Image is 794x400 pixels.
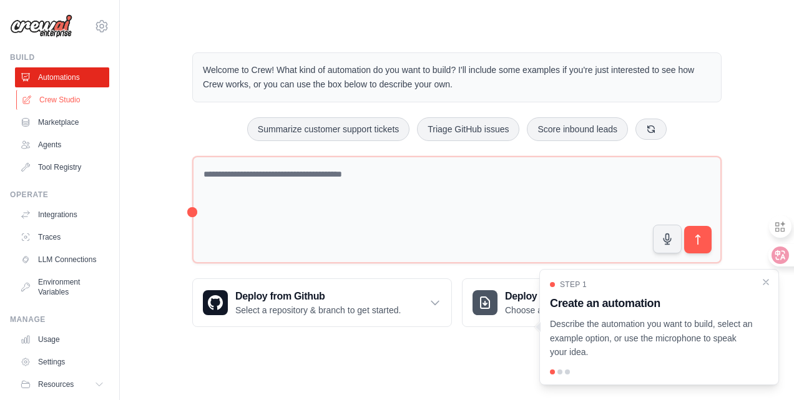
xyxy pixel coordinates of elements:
[15,227,109,247] a: Traces
[15,157,109,177] a: Tool Registry
[247,117,409,141] button: Summarize customer support tickets
[15,67,109,87] a: Automations
[732,340,794,400] iframe: Chat Widget
[15,135,109,155] a: Agents
[15,329,109,349] a: Usage
[527,117,628,141] button: Score inbound leads
[10,52,109,62] div: Build
[235,304,401,316] p: Select a repository & branch to get started.
[38,379,74,389] span: Resources
[235,289,401,304] h3: Deploy from Github
[15,272,109,302] a: Environment Variables
[550,317,753,359] p: Describe the automation you want to build, select an example option, or use the microphone to spe...
[10,315,109,324] div: Manage
[761,277,771,287] button: Close walkthrough
[417,117,519,141] button: Triage GitHub issues
[15,352,109,372] a: Settings
[10,14,72,38] img: Logo
[505,289,610,304] h3: Deploy from zip file
[10,190,109,200] div: Operate
[732,340,794,400] div: 聊天小组件
[550,295,753,312] h3: Create an automation
[505,304,610,316] p: Choose a zip file to upload.
[560,280,587,290] span: Step 1
[15,205,109,225] a: Integrations
[203,63,711,92] p: Welcome to Crew! What kind of automation do you want to build? I'll include some examples if you'...
[15,374,109,394] button: Resources
[15,250,109,270] a: LLM Connections
[15,112,109,132] a: Marketplace
[16,90,110,110] a: Crew Studio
